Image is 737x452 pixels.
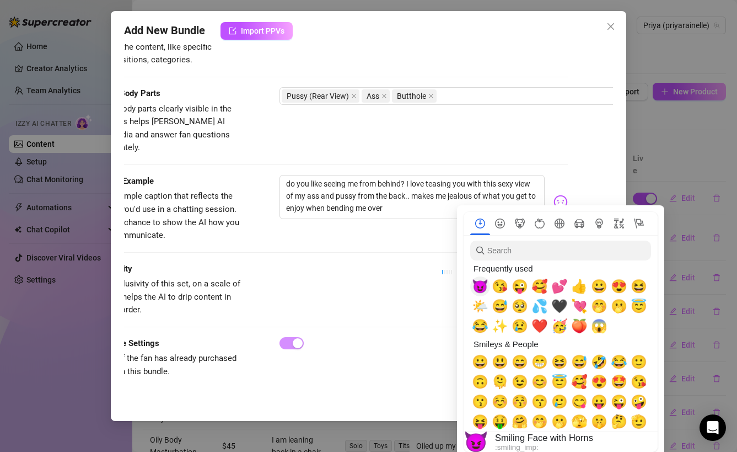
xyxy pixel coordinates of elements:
[220,22,293,40] button: Import PPVs
[428,93,434,99] span: close
[397,90,426,102] span: Butthole
[92,88,160,98] strong: Visible Body Parts
[392,89,437,103] span: Butthole
[367,90,379,102] span: Ass
[241,26,284,35] span: Import PPVs
[602,18,620,35] button: Close
[229,27,236,35] span: import
[282,89,359,103] span: Pussy (Rear View)
[351,93,357,99] span: close
[79,353,236,376] span: Don't send if the fan has already purchased any media in this bundle.
[362,89,390,103] span: Ass
[700,414,726,441] div: Open Intercom Messenger
[79,104,232,153] span: Select the body parts clearly visible in the content. This helps [PERSON_NAME] AI suggest media a...
[279,175,545,219] textarea: do you like seeing me from behind? I love teasing you with this sexy view of my ass and pussy fro...
[79,29,212,65] span: Simple keywords that describe and summarize the content, like specific fetishes, positions, categ...
[602,22,620,31] span: Close
[79,279,240,315] span: Level of exclusivity of this set, on a scale of 1 to 5. This helps the AI to drip content in the ...
[124,22,205,40] span: Add New Bundle
[287,90,349,102] span: Pussy (Rear View)
[381,93,387,99] span: close
[606,22,615,31] span: close
[79,191,239,240] span: Provide a sample caption that reflects the exact style you'd use in a chatting session. This is y...
[553,195,568,209] img: svg%3e
[92,338,159,348] strong: Message Settings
